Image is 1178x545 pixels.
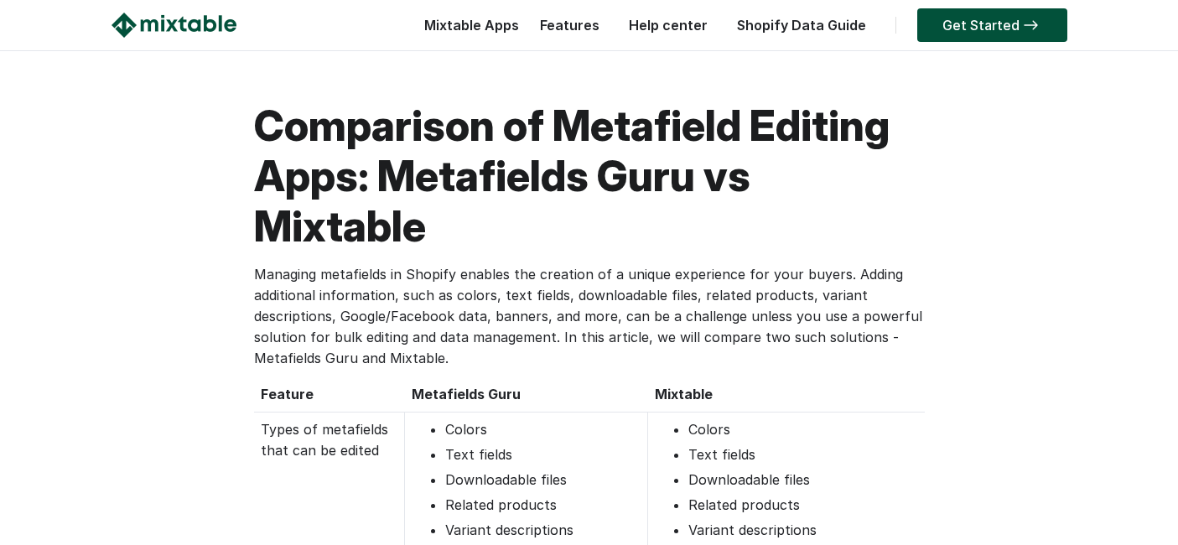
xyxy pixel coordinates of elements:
th: Mixtable [648,377,924,413]
a: Shopify Data Guide [729,17,874,34]
li: Variant descriptions [445,520,641,541]
li: Downloadable files [688,470,917,490]
li: Text fields [445,444,641,465]
th: Metafields Guru [405,377,648,413]
li: Related products [688,495,917,516]
img: arrow-right.svg [1020,20,1042,30]
a: Help center [620,17,716,34]
a: Features [532,17,608,34]
h1: Comparison of Metafield Editing Apps: Metafields Guru vs Mixtable [254,101,925,252]
li: Related products [445,495,641,516]
th: Feature [254,377,405,413]
a: Get Started [917,8,1067,42]
li: Variant descriptions [688,520,917,541]
li: Text fields [688,444,917,465]
li: Colors [445,419,641,440]
li: Colors [688,419,917,440]
li: Downloadable files [445,470,641,490]
img: Mixtable logo [112,13,236,38]
p: Managing metafields in Shopify enables the creation of a unique experience for your buyers. Addin... [254,264,925,369]
div: Mixtable Apps [416,13,519,46]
